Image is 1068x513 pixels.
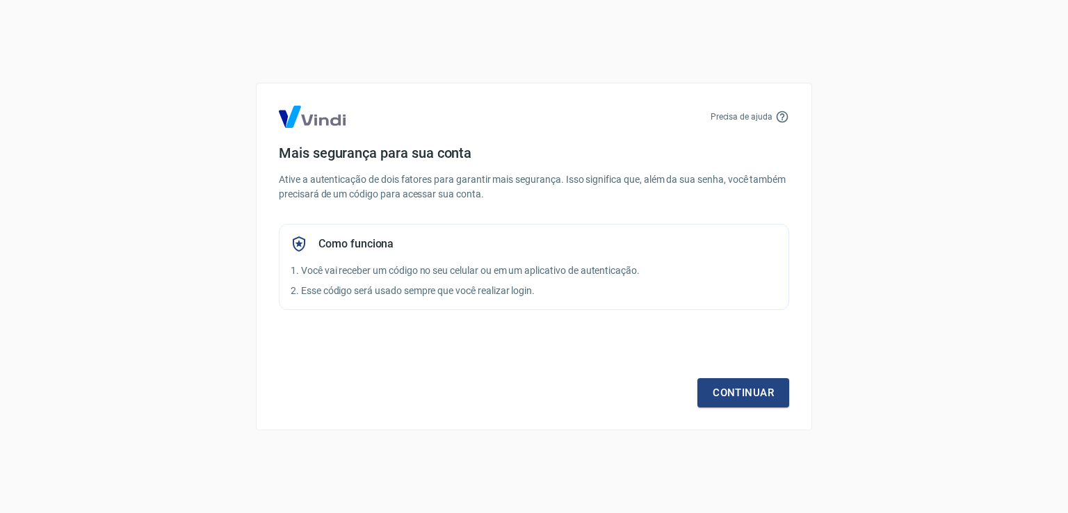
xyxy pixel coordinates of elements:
p: Precisa de ajuda [711,111,772,123]
p: 1. Você vai receber um código no seu celular ou em um aplicativo de autenticação. [291,263,777,278]
a: Continuar [697,378,789,407]
img: Logo Vind [279,106,346,128]
p: 2. Esse código será usado sempre que você realizar login. [291,284,777,298]
h4: Mais segurança para sua conta [279,145,789,161]
p: Ative a autenticação de dois fatores para garantir mais segurança. Isso significa que, além da su... [279,172,789,202]
h5: Como funciona [318,237,394,251]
